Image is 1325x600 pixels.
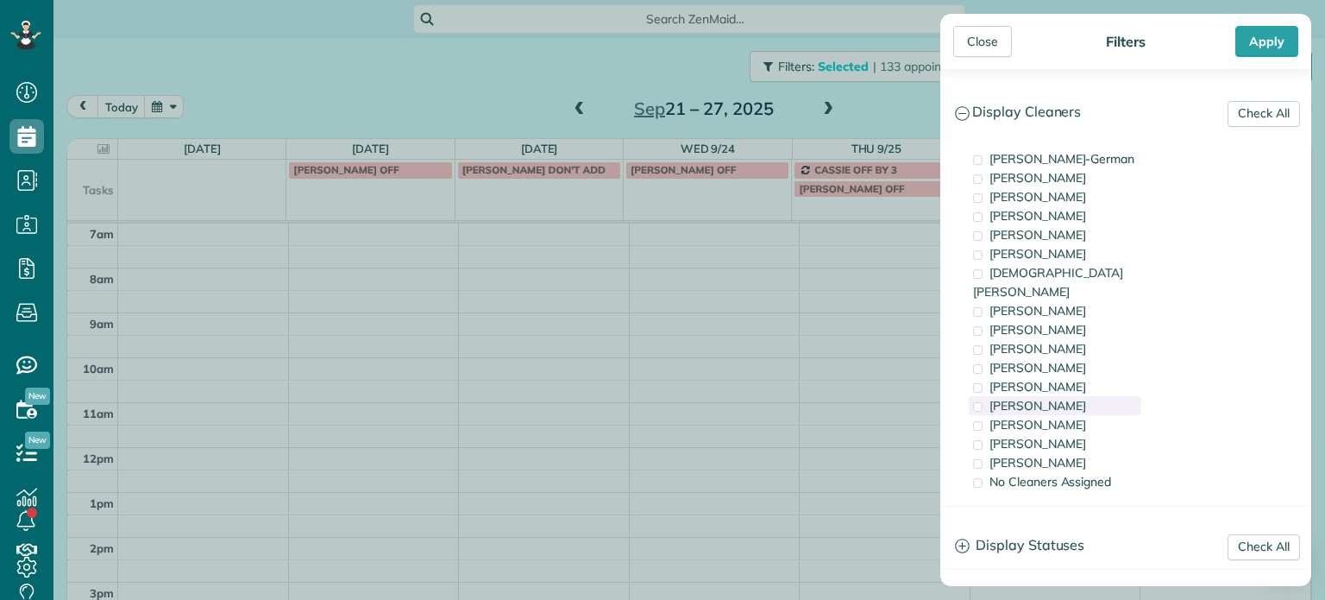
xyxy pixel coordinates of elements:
span: [PERSON_NAME] [989,360,1086,376]
a: Display Statuses [941,524,1310,568]
span: [PERSON_NAME] [989,417,1086,433]
span: [PERSON_NAME] [989,208,1086,224]
span: New [25,388,50,405]
div: Apply [1235,26,1298,57]
span: [PERSON_NAME] [989,227,1086,243]
a: Check All [1228,101,1300,127]
span: [PERSON_NAME] [989,246,1086,262]
a: Check All [1228,534,1300,560]
div: Close [953,26,1012,57]
span: New [25,432,50,449]
span: No Cleaners Assigned [989,474,1111,489]
span: [PERSON_NAME] [989,436,1086,452]
span: [PERSON_NAME] [989,379,1086,395]
span: [PERSON_NAME] [989,455,1086,471]
span: [PERSON_NAME] [989,341,1086,357]
span: [DEMOGRAPHIC_DATA][PERSON_NAME] [973,265,1123,300]
a: Display Cleaners [941,91,1310,135]
span: [PERSON_NAME] [989,398,1086,414]
div: Filters [1101,33,1151,50]
span: [PERSON_NAME] [989,170,1086,186]
span: [PERSON_NAME] [989,189,1086,205]
span: [PERSON_NAME]-German [989,151,1134,167]
span: [PERSON_NAME] [989,303,1086,319]
span: [PERSON_NAME] [989,322,1086,338]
